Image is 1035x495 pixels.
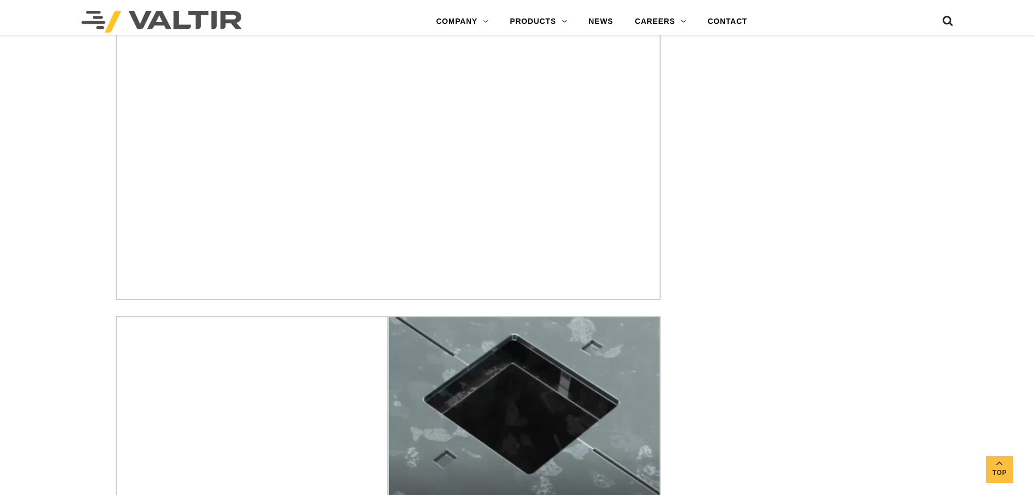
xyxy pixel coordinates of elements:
a: COMPANY [425,11,499,33]
a: PRODUCTS [499,11,578,33]
a: Top [986,456,1013,483]
span: Top [986,467,1013,479]
a: CAREERS [624,11,697,33]
a: NEWS [578,11,624,33]
a: CONTACT [697,11,758,33]
img: Valtir [81,11,242,33]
